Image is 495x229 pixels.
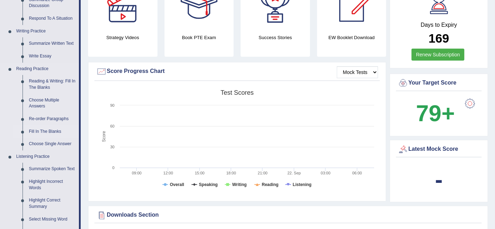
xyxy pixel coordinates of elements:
[317,34,386,41] h4: EW Booklet Download
[26,94,79,113] a: Choose Multiple Answers
[88,34,157,41] h4: Strategy Videos
[13,150,79,163] a: Listening Practice
[241,34,310,41] h4: Success Stories
[26,163,79,175] a: Summarize Spoken Text
[96,210,480,221] div: Downloads Section
[26,138,79,150] a: Choose Single Answer
[262,182,278,187] tspan: Reading
[435,167,443,192] b: -
[163,171,173,175] text: 12:00
[26,213,79,226] a: Select Missing Word
[96,66,378,77] div: Score Progress Chart
[398,78,480,88] div: Your Target Score
[321,171,330,175] text: 03:00
[287,171,301,175] tspan: 22. Sep
[26,50,79,63] a: Write Essay
[110,145,115,149] text: 30
[170,182,184,187] tspan: Overall
[13,63,79,75] a: Reading Practice
[398,22,480,28] h4: Days to Expiry
[110,124,115,128] text: 60
[132,171,142,175] text: 09:00
[416,100,455,126] b: 79+
[226,171,236,175] text: 18:00
[13,25,79,38] a: Writing Practice
[26,125,79,138] a: Fill In The Blanks
[26,113,79,125] a: Re-order Paragraphs
[293,182,311,187] tspan: Listening
[352,171,362,175] text: 06:00
[412,49,465,61] a: Renew Subscription
[26,12,79,25] a: Respond To A Situation
[258,171,268,175] text: 21:00
[195,171,205,175] text: 15:00
[26,194,79,213] a: Highlight Correct Summary
[26,175,79,194] a: Highlight Incorrect Words
[165,34,234,41] h4: Book PTE Exam
[26,37,79,50] a: Summarize Written Text
[199,182,218,187] tspan: Speaking
[101,131,106,142] tspan: Score
[110,103,115,107] text: 90
[112,166,115,170] text: 0
[428,31,449,45] b: 169
[26,75,79,94] a: Reading & Writing: Fill In The Blanks
[232,182,247,187] tspan: Writing
[221,89,254,96] tspan: Test scores
[398,144,480,155] div: Latest Mock Score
